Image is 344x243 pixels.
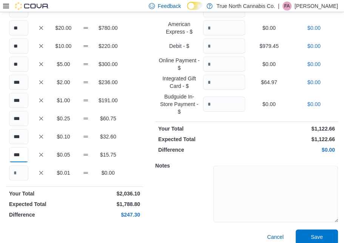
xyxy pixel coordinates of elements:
[187,2,203,10] input: Dark Mode
[9,147,28,162] input: Quantity
[248,42,290,50] p: $979.45
[248,24,290,32] p: $0.00
[158,57,200,72] p: Online Payment - $
[248,60,290,68] p: $0.00
[76,211,140,218] p: $247.30
[158,20,200,35] p: American Express - $
[99,97,118,104] p: $191.00
[9,38,28,54] input: Quantity
[282,2,292,11] div: Fiona Anderson
[293,24,335,32] p: $0.00
[248,125,335,132] p: $1,122.66
[311,233,323,241] span: Save
[76,200,140,208] p: $1,788.80
[248,78,290,86] p: $64.97
[54,97,73,104] p: $1.00
[158,146,245,154] p: Difference
[54,133,73,140] p: $0.10
[9,111,28,126] input: Quantity
[248,100,290,108] p: $0.00
[158,135,245,143] p: Expected Total
[293,100,335,108] p: $0.00
[158,93,200,115] p: Budguide In-Store Payment - $
[9,211,73,218] p: Difference
[9,57,28,72] input: Quantity
[99,133,118,140] p: $32.60
[267,233,284,241] span: Cancel
[203,97,245,112] input: Quantity
[248,135,335,143] p: $1,122.66
[203,75,245,90] input: Quantity
[158,2,181,10] span: Feedback
[99,151,118,158] p: $15.75
[99,60,118,68] p: $300.00
[203,38,245,54] input: Quantity
[99,42,118,50] p: $220.00
[158,75,200,90] p: Integrated Gift Card - $
[216,2,275,11] p: True North Cannabis Co.
[54,115,73,122] p: $0.25
[76,190,140,197] p: $2,036.10
[99,115,118,122] p: $60.75
[99,24,118,32] p: $780.00
[54,42,73,50] p: $10.00
[203,57,245,72] input: Quantity
[158,125,245,132] p: Your Total
[9,190,73,197] p: Your Total
[54,78,73,86] p: $2.00
[9,165,28,180] input: Quantity
[9,93,28,108] input: Quantity
[9,200,73,208] p: Expected Total
[248,146,335,154] p: $0.00
[284,2,290,11] span: FA
[9,75,28,90] input: Quantity
[295,2,338,11] p: [PERSON_NAME]
[293,42,335,50] p: $0.00
[54,151,73,158] p: $0.05
[9,129,28,144] input: Quantity
[99,169,118,177] p: $0.00
[15,2,49,10] img: Cova
[99,78,118,86] p: $236.00
[293,60,335,68] p: $0.00
[9,20,28,35] input: Quantity
[203,20,245,35] input: Quantity
[293,78,335,86] p: $0.00
[54,60,73,68] p: $5.00
[278,2,279,11] p: |
[155,158,212,173] h5: Notes
[158,42,200,50] p: Debit - $
[54,169,73,177] p: $0.01
[54,24,73,32] p: $20.00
